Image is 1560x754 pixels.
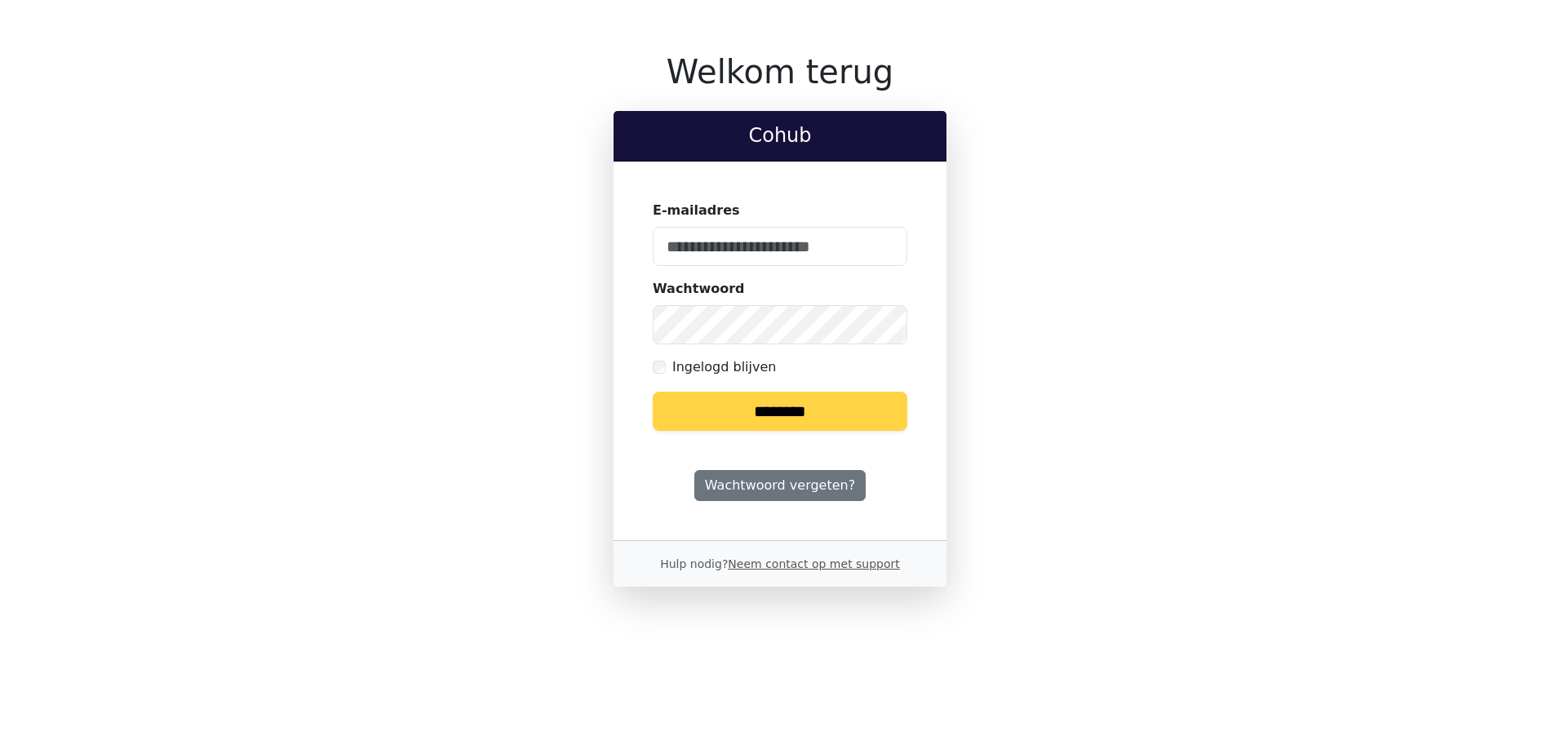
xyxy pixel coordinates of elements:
h1: Welkom terug [614,52,946,91]
label: Wachtwoord [653,279,745,299]
small: Hulp nodig? [660,557,900,570]
a: Wachtwoord vergeten? [694,470,866,501]
h2: Cohub [627,124,933,148]
label: Ingelogd blijven [672,357,776,377]
label: E-mailadres [653,201,740,220]
a: Neem contact op met support [728,557,899,570]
